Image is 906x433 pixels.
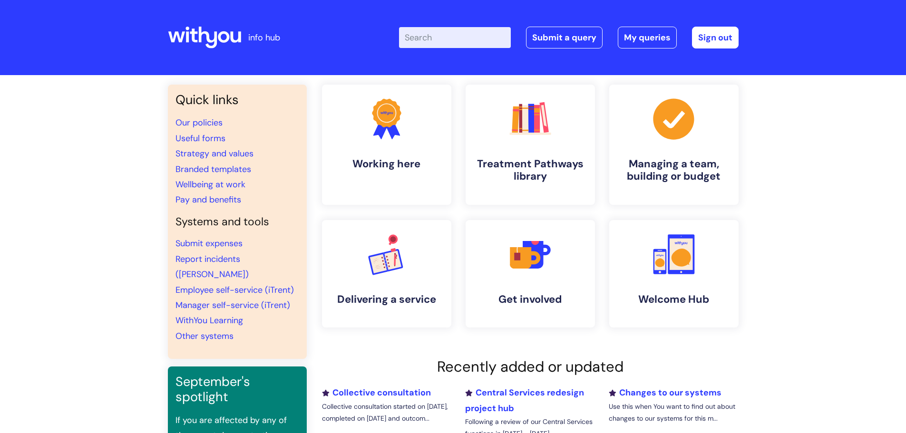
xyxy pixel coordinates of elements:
[473,158,587,183] h4: Treatment Pathways library
[175,164,251,175] a: Branded templates
[618,27,677,48] a: My queries
[473,293,587,306] h4: Get involved
[609,220,739,327] a: Welcome Hub
[399,27,739,48] div: | -
[175,92,299,107] h3: Quick links
[175,315,243,326] a: WithYou Learning
[322,85,451,205] a: Working here
[175,215,299,229] h4: Systems and tools
[175,179,245,190] a: Wellbeing at work
[175,374,299,405] h3: September's spotlight
[322,387,431,398] a: Collective consultation
[175,117,223,128] a: Our policies
[175,330,234,342] a: Other systems
[322,358,739,375] h2: Recently added or updated
[466,85,595,205] a: Treatment Pathways library
[175,133,225,144] a: Useful forms
[692,27,739,48] a: Sign out
[465,387,584,414] a: Central Services redesign project hub
[175,238,243,249] a: Submit expenses
[609,401,738,424] p: Use this when You want to find out about changes to our systems for this m...
[609,85,739,205] a: Managing a team, building or budget
[175,253,249,280] a: Report incidents ([PERSON_NAME])
[175,194,241,205] a: Pay and benefits
[175,148,253,159] a: Strategy and values
[175,284,294,296] a: Employee self-service (iTrent)
[330,293,444,306] h4: Delivering a service
[248,30,280,45] p: info hub
[322,401,451,424] p: Collective consultation started on [DATE], completed on [DATE] and outcom...
[526,27,603,48] a: Submit a query
[399,27,511,48] input: Search
[466,220,595,327] a: Get involved
[609,387,721,398] a: Changes to our systems
[175,299,290,311] a: Manager self-service (iTrent)
[617,293,731,306] h4: Welcome Hub
[617,158,731,183] h4: Managing a team, building or budget
[322,220,451,327] a: Delivering a service
[330,158,444,170] h4: Working here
